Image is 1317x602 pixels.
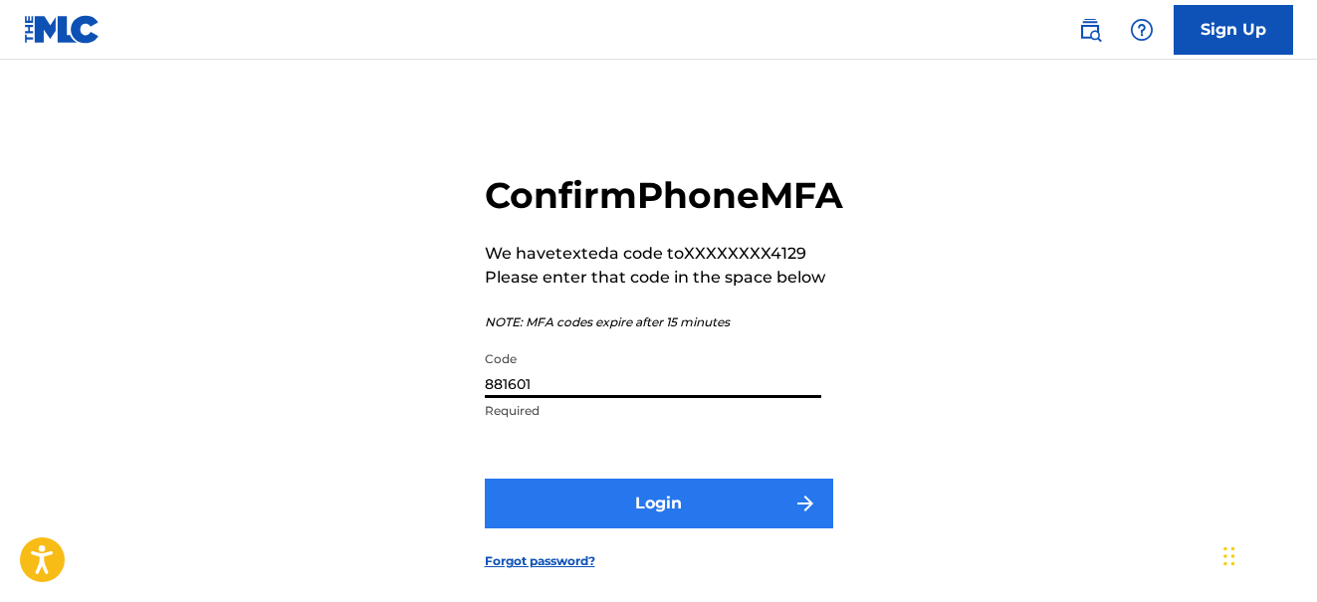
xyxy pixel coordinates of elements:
[1078,18,1102,42] img: search
[1174,5,1293,55] a: Sign Up
[485,173,843,218] h2: Confirm Phone MFA
[485,242,843,266] p: We have texted a code to XXXXXXXX4129
[1070,10,1110,50] a: Public Search
[485,402,821,420] p: Required
[793,492,817,515] img: f7272a7cc735f4ea7f67.svg
[1130,18,1154,42] img: help
[485,552,595,570] a: Forgot password?
[24,15,101,44] img: MLC Logo
[1122,10,1162,50] div: Help
[485,266,843,290] p: Please enter that code in the space below
[485,479,833,528] button: Login
[1223,526,1235,586] div: Drag
[1217,506,1317,602] iframe: Chat Widget
[485,313,843,331] p: NOTE: MFA codes expire after 15 minutes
